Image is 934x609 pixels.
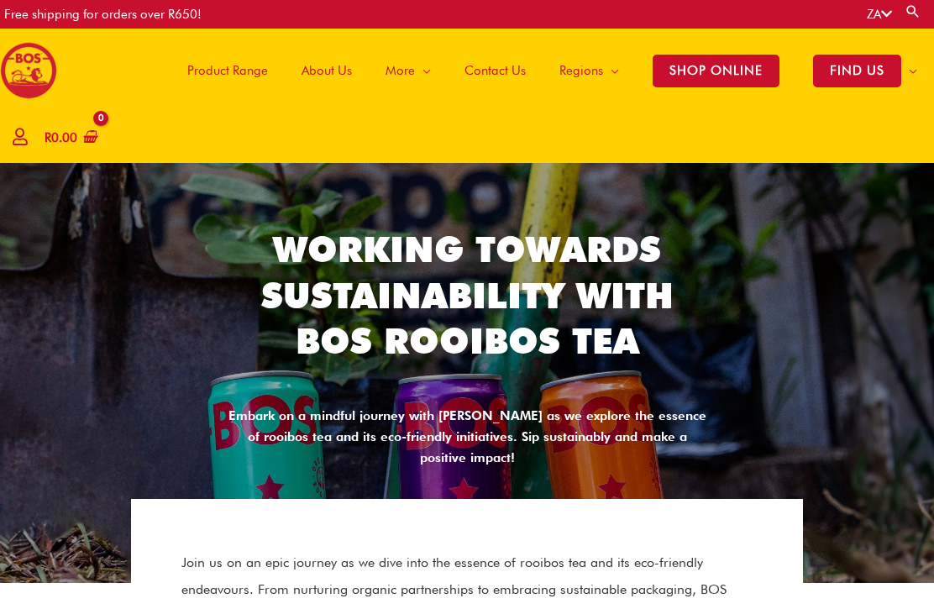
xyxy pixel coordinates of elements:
a: View Shopping Cart, empty [41,119,98,157]
span: More [386,45,415,96]
a: Contact Us [448,29,543,113]
span: About Us [302,45,352,96]
h2: Working Towards Sustainability With BOS Rooibos Tea [223,227,711,365]
a: Regions [543,29,636,113]
a: More [369,29,448,113]
span: Regions [559,45,603,96]
a: About Us [285,29,369,113]
a: ZA [867,7,892,22]
a: SHOP ONLINE [636,29,796,113]
a: Search button [905,3,921,19]
bdi: 0.00 [45,130,77,145]
span: Product Range [187,45,268,96]
span: SHOP ONLINE [653,55,779,87]
nav: Site Navigation [158,29,934,113]
span: FIND US [813,55,901,87]
span: Contact Us [464,45,526,96]
a: Product Range [171,29,285,113]
div: Embark on a mindful journey with [PERSON_NAME] as we explore the essence of rooibos tea and its e... [223,406,711,468]
span: R [45,130,51,145]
